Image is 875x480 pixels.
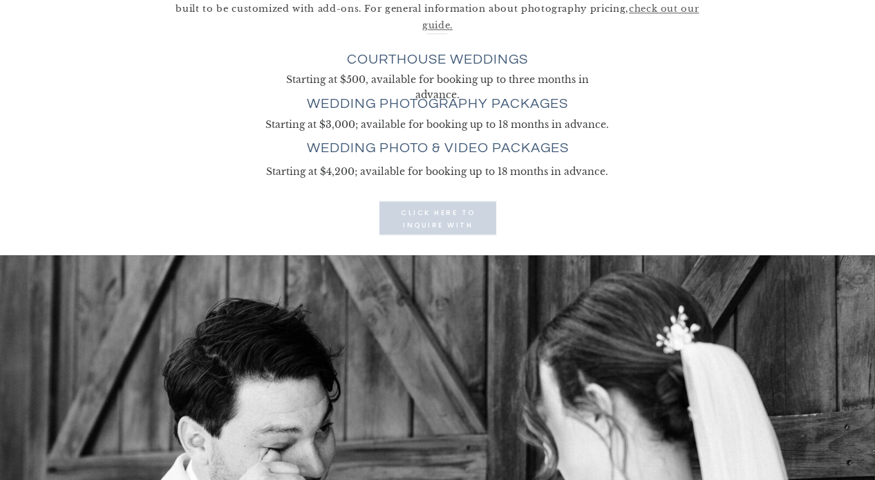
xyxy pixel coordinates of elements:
[294,140,582,158] h3: wedding photo & video packages
[422,3,699,30] a: check out our guide.
[395,207,481,229] a: click here to INQUIRE with us
[264,72,611,87] p: Starting at $500, available for booking up to three months in advance.
[290,52,586,69] h3: courthouse weddings
[238,164,637,178] p: Starting at $4,200; available for booking up to 18 months in advance.
[238,117,637,131] p: Starting at $3,000; available for booking up to 18 months in advance.
[294,96,582,113] h3: wedding photography packages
